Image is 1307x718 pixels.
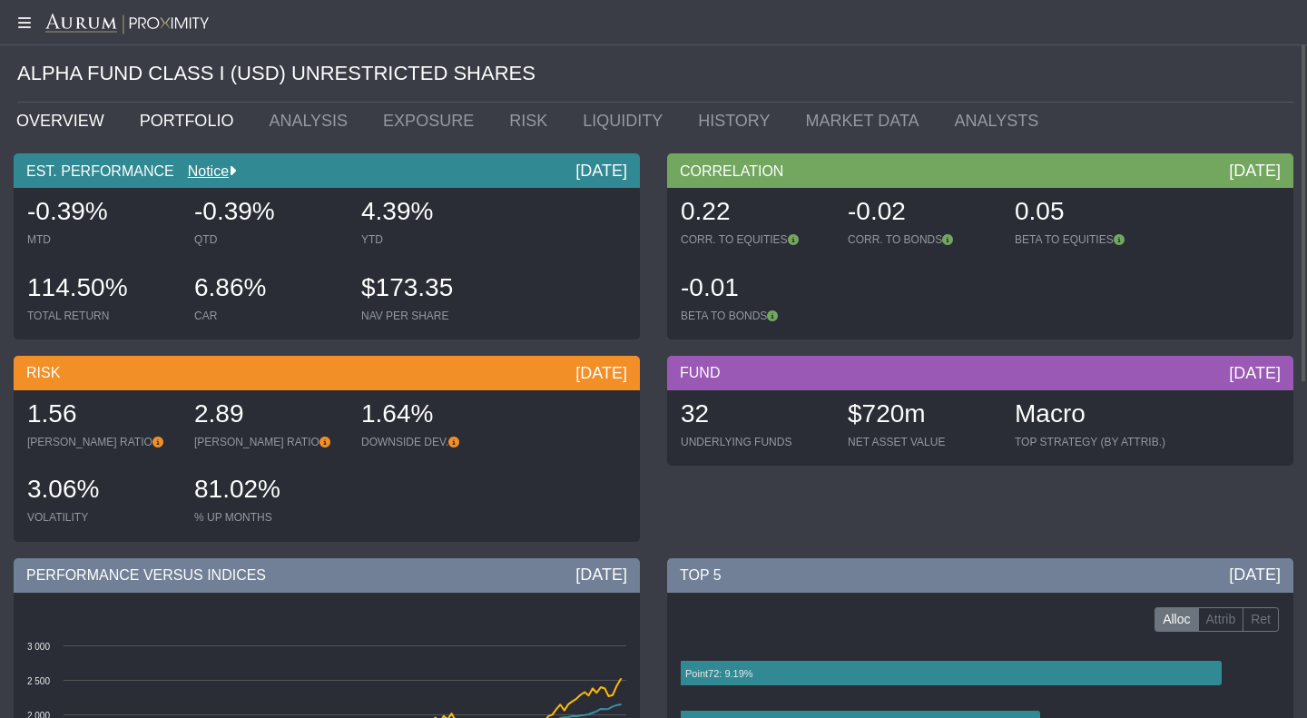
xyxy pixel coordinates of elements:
div: [DATE] [575,160,627,182]
label: Ret [1243,607,1279,633]
div: Notice [174,162,236,182]
div: RISK [14,356,640,390]
div: 114.50% [27,270,176,309]
a: HISTORY [684,103,791,139]
div: NET ASSET VALUE [848,435,997,449]
div: Macro [1015,397,1165,435]
a: EXPOSURE [369,103,496,139]
div: 4.39% [361,194,510,232]
a: OVERVIEW [3,103,126,139]
div: TOTAL RETURN [27,309,176,323]
text: 2 500 [27,676,50,686]
a: MARKET DATA [792,103,941,139]
a: LIQUIDITY [569,103,684,139]
div: 2.89 [194,397,343,435]
div: 6.86% [194,270,343,309]
div: 81.02% [194,472,343,510]
div: CORRELATION [667,153,1293,188]
div: -0.01 [681,270,830,309]
a: Notice [174,163,229,179]
div: UNDERLYING FUNDS [681,435,830,449]
div: 3.06% [27,472,176,510]
text: Point72: 9.19% [685,668,753,679]
div: EST. PERFORMANCE [14,153,640,188]
text: 3 000 [27,642,50,652]
div: DOWNSIDE DEV. [361,435,510,449]
div: [PERSON_NAME] RATIO [194,435,343,449]
div: $720m [848,397,997,435]
img: Aurum-Proximity%20white.svg [45,14,209,35]
div: [PERSON_NAME] RATIO [27,435,176,449]
div: QTD [194,232,343,247]
div: 32 [681,397,830,435]
div: [DATE] [575,564,627,585]
div: 0.05 [1015,194,1164,232]
a: RISK [496,103,569,139]
span: -0.39% [194,197,275,225]
div: ALPHA FUND CLASS I (USD) UNRESTRICTED SHARES [17,45,1293,103]
div: BETA TO BONDS [681,309,830,323]
div: [DATE] [1229,362,1281,384]
div: [DATE] [1229,564,1281,585]
div: TOP 5 [667,558,1293,593]
a: PORTFOLIO [126,103,256,139]
div: MTD [27,232,176,247]
div: -0.02 [848,194,997,232]
div: % UP MONTHS [194,510,343,525]
label: Attrib [1198,607,1244,633]
a: ANALYSTS [941,103,1061,139]
div: [DATE] [1229,160,1281,182]
div: FUND [667,356,1293,390]
div: 1.56 [27,397,176,435]
div: [DATE] [575,362,627,384]
div: $173.35 [361,270,510,309]
div: 1.64% [361,397,510,435]
label: Alloc [1155,607,1198,633]
span: -0.39% [27,197,108,225]
div: PERFORMANCE VERSUS INDICES [14,558,640,593]
div: CORR. TO EQUITIES [681,232,830,247]
div: CAR [194,309,343,323]
div: TOP STRATEGY (BY ATTRIB.) [1015,435,1165,449]
span: 0.22 [681,197,731,225]
div: BETA TO EQUITIES [1015,232,1164,247]
div: YTD [361,232,510,247]
a: ANALYSIS [255,103,369,139]
div: VOLATILITY [27,510,176,525]
div: NAV PER SHARE [361,309,510,323]
div: CORR. TO BONDS [848,232,997,247]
